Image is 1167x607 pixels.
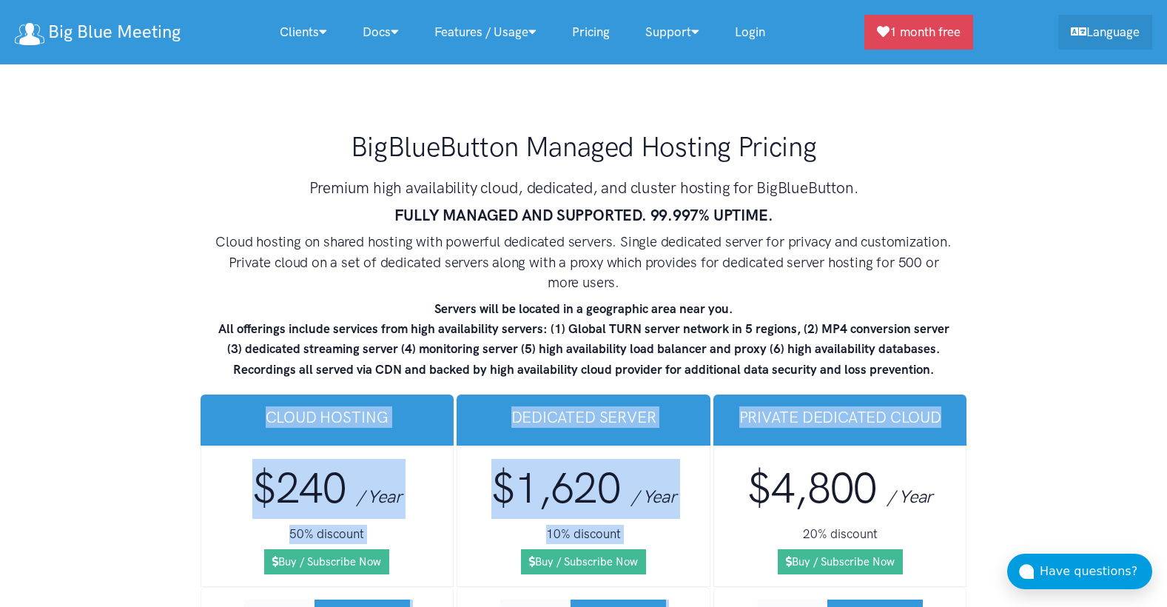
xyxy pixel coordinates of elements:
[469,525,698,544] h5: 10% discount
[15,16,181,48] a: Big Blue Meeting
[1007,554,1152,589] button: Have questions?
[212,406,443,428] h3: Cloud Hosting
[357,486,402,507] span: / Year
[887,486,932,507] span: / Year
[864,15,973,50] a: 1 month free
[778,549,903,574] a: Buy / Subscribe Now
[1040,562,1152,581] div: Have questions?
[417,16,554,48] a: Features / Usage
[521,549,646,574] a: Buy / Subscribe Now
[631,486,676,507] span: / Year
[554,16,628,48] a: Pricing
[264,549,389,574] a: Buy / Subscribe Now
[747,463,877,514] span: $4,800
[394,206,773,224] strong: FULLY MANAGED AND SUPPORTED. 99.997% UPTIME.
[726,525,955,544] h5: 20% discount
[214,177,954,198] h3: Premium high availability cloud, dedicated, and cluster hosting for BigBlueButton.
[214,129,954,164] h1: BigBlueButton Managed Hosting Pricing
[717,16,783,48] a: Login
[214,232,954,293] h4: Cloud hosting on shared hosting with powerful dedicated servers. Single dedicated server for priv...
[213,525,442,544] h5: 50% discount
[725,406,955,428] h3: Private Dedicated Cloud
[468,406,699,428] h3: Dedicated Server
[218,301,949,377] strong: Servers will be located in a geographic area near you. All offerings include services from high a...
[628,16,717,48] a: Support
[345,16,417,48] a: Docs
[491,463,621,514] span: $1,620
[1058,15,1152,50] a: Language
[15,23,44,45] img: logo
[262,16,345,48] a: Clients
[252,463,346,514] span: $240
